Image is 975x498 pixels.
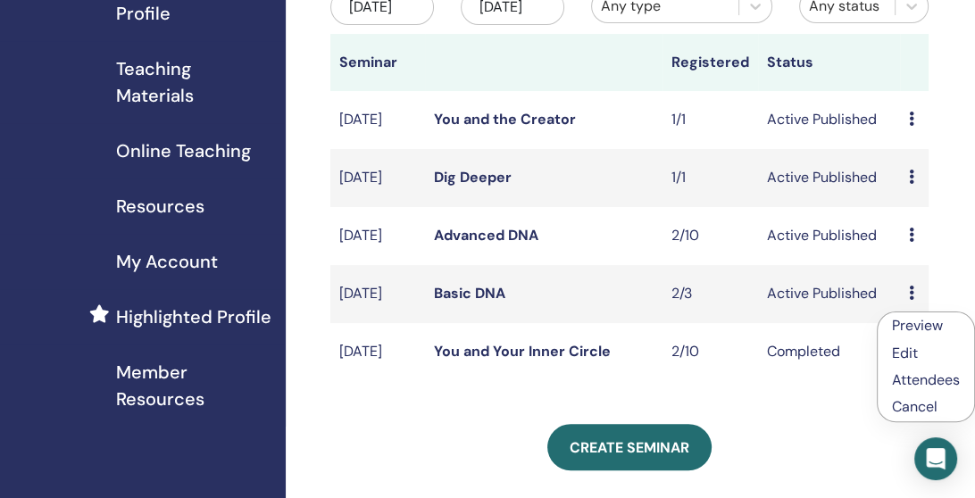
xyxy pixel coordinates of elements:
td: 2/10 [662,207,757,265]
a: You and Your Inner Circle [434,342,611,361]
td: [DATE] [330,323,425,381]
a: Create seminar [547,424,712,470]
td: 1/1 [662,149,757,207]
th: Seminar [330,34,425,91]
td: 1/1 [662,91,757,149]
span: My Account [116,248,218,275]
span: Online Teaching [116,137,251,164]
p: Cancel [892,396,960,418]
td: [DATE] [330,149,425,207]
a: Edit [892,344,918,362]
td: Active Published [758,91,901,149]
td: Active Published [758,149,901,207]
a: You and the Creator [434,110,576,129]
td: 2/10 [662,323,757,381]
td: Active Published [758,265,901,323]
a: Advanced DNA [434,226,538,245]
a: Basic DNA [434,284,505,303]
td: Active Published [758,207,901,265]
div: Open Intercom Messenger [914,437,957,480]
span: Teaching Materials [116,55,271,109]
span: Resources [116,193,204,220]
th: Registered [662,34,757,91]
td: Completed [758,323,901,381]
td: 2/3 [662,265,757,323]
td: [DATE] [330,91,425,149]
a: Preview [892,316,943,335]
span: Highlighted Profile [116,303,271,330]
td: [DATE] [330,207,425,265]
a: Dig Deeper [434,168,512,187]
span: Create seminar [570,438,689,457]
a: Attendees [892,370,960,389]
th: Status [758,34,901,91]
td: [DATE] [330,265,425,323]
span: Member Resources [116,359,271,412]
